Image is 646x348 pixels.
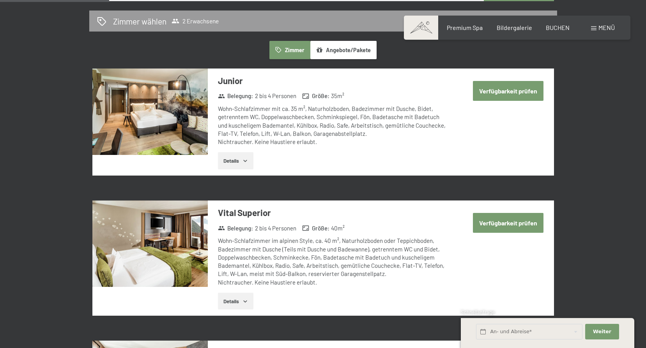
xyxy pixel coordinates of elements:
[593,328,611,335] span: Weiter
[473,213,543,233] button: Verfügbarkeit prüfen
[331,224,345,232] span: 40 m²
[473,81,543,101] button: Verfügbarkeit prüfen
[310,41,377,59] button: Angebote/Pakete
[497,24,532,31] a: Bildergalerie
[302,92,329,100] strong: Größe :
[255,224,296,232] span: 2 bis 4 Personen
[255,92,296,100] span: 2 bis 4 Personen
[585,324,619,340] button: Weiter
[546,24,570,31] a: BUCHEN
[92,200,208,287] img: mss_renderimg.php
[218,92,253,100] strong: Belegung :
[302,224,329,232] strong: Größe :
[598,24,615,31] span: Menü
[447,24,483,31] a: Premium Spa
[331,92,344,100] span: 35 m²
[218,224,253,232] strong: Belegung :
[218,152,253,169] button: Details
[113,16,166,27] h2: Zimmer wählen
[218,237,450,286] div: Wohn-Schlafzimmer im alpinen Style, ca. 40 m², Naturholzboden oder Teppichboden, Badezimmer mit D...
[218,293,253,310] button: Details
[218,105,450,146] div: Wohn-Schlafzimmer mit ca. 35 m², Naturholzboden, Badezimmer mit Dusche, Bidet, getrenntem WC, Dop...
[92,69,208,155] img: mss_renderimg.php
[461,309,495,315] span: Schnellanfrage
[172,17,219,25] span: 2 Erwachsene
[269,41,310,59] button: Zimmer
[218,207,450,219] h3: Vital Superior
[218,75,450,87] h3: Junior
